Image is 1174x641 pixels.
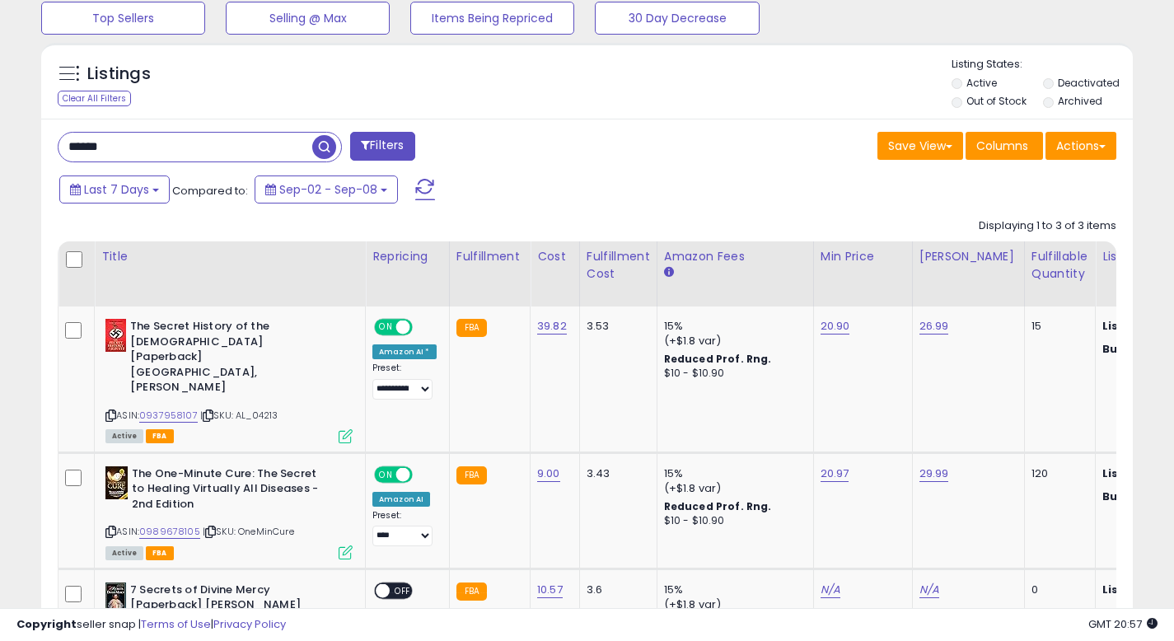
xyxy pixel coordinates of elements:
[105,546,143,560] span: All listings currently available for purchase on Amazon
[16,616,77,632] strong: Copyright
[1031,466,1083,481] div: 120
[587,466,644,481] div: 3.43
[1031,319,1083,334] div: 15
[372,248,442,265] div: Repricing
[130,319,330,400] b: The Secret History of the [DEMOGRAPHIC_DATA] [Paperback] [GEOGRAPHIC_DATA], [PERSON_NAME]
[979,218,1116,234] div: Displaying 1 to 3 of 3 items
[372,344,437,359] div: Amazon AI *
[146,546,174,560] span: FBA
[58,91,131,106] div: Clear All Filters
[105,466,128,499] img: 51AfSUrrgjL._SL40_.jpg
[664,248,807,265] div: Amazon Fees
[372,510,437,547] div: Preset:
[595,2,759,35] button: 30 Day Decrease
[213,616,286,632] a: Privacy Policy
[664,334,801,349] div: (+$1.8 var)
[587,583,644,597] div: 3.6
[919,582,939,598] a: N/A
[587,319,644,334] div: 3.53
[141,616,211,632] a: Terms of Use
[1031,248,1088,283] div: Fulfillable Quantity
[966,76,997,90] label: Active
[139,525,200,539] a: 0989678105
[456,583,487,601] small: FBA
[105,466,353,558] div: ASIN:
[821,466,849,482] a: 20.97
[952,57,1133,73] p: Listing States:
[84,181,149,198] span: Last 7 Days
[87,63,151,86] h5: Listings
[1088,616,1158,632] span: 2025-09-16 20:57 GMT
[101,248,358,265] div: Title
[132,466,332,517] b: The One-Minute Cure: The Secret to Healing Virtually All Diseases - 2nd Edition
[537,466,560,482] a: 9.00
[537,248,573,265] div: Cost
[877,132,963,160] button: Save View
[1045,132,1116,160] button: Actions
[16,617,286,633] div: seller snap | |
[376,467,396,481] span: ON
[821,318,850,335] a: 20.90
[664,583,801,597] div: 15%
[664,514,801,528] div: $10 - $10.90
[919,248,1017,265] div: [PERSON_NAME]
[1058,76,1120,90] label: Deactivated
[376,320,396,335] span: ON
[587,248,650,283] div: Fulfillment Cost
[139,409,198,423] a: 0937958107
[664,466,801,481] div: 15%
[966,94,1027,108] label: Out of Stock
[664,352,772,366] b: Reduced Prof. Rng.
[919,318,949,335] a: 26.99
[146,429,174,443] span: FBA
[410,320,437,335] span: OFF
[537,318,567,335] a: 39.82
[130,583,330,617] b: 7 Secrets of Divine Mercy [Paperback] [PERSON_NAME]
[203,525,294,538] span: | SKU: OneMinCure
[390,584,416,598] span: OFF
[172,183,248,199] span: Compared to:
[664,367,801,381] div: $10 - $10.90
[105,319,126,352] img: 41XrZ+3l4iL._SL40_.jpg
[664,499,772,513] b: Reduced Prof. Rng.
[41,2,205,35] button: Top Sellers
[456,466,487,484] small: FBA
[456,248,523,265] div: Fulfillment
[372,492,430,507] div: Amazon AI
[59,175,170,204] button: Last 7 Days
[664,265,674,280] small: Amazon Fees.
[105,429,143,443] span: All listings currently available for purchase on Amazon
[350,132,414,161] button: Filters
[821,248,905,265] div: Min Price
[105,319,353,441] div: ASIN:
[200,409,278,422] span: | SKU: AL_04213
[664,319,801,334] div: 15%
[255,175,398,204] button: Sep-02 - Sep-08
[1058,94,1102,108] label: Archived
[821,582,840,598] a: N/A
[456,319,487,337] small: FBA
[105,583,126,615] img: 51kh1CUHtrL._SL40_.jpg
[226,2,390,35] button: Selling @ Max
[664,481,801,496] div: (+$1.8 var)
[1031,583,1083,597] div: 0
[372,363,437,400] div: Preset:
[919,466,949,482] a: 29.99
[537,582,563,598] a: 10.57
[976,138,1028,154] span: Columns
[966,132,1043,160] button: Columns
[410,2,574,35] button: Items Being Repriced
[279,181,377,198] span: Sep-02 - Sep-08
[410,467,437,481] span: OFF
